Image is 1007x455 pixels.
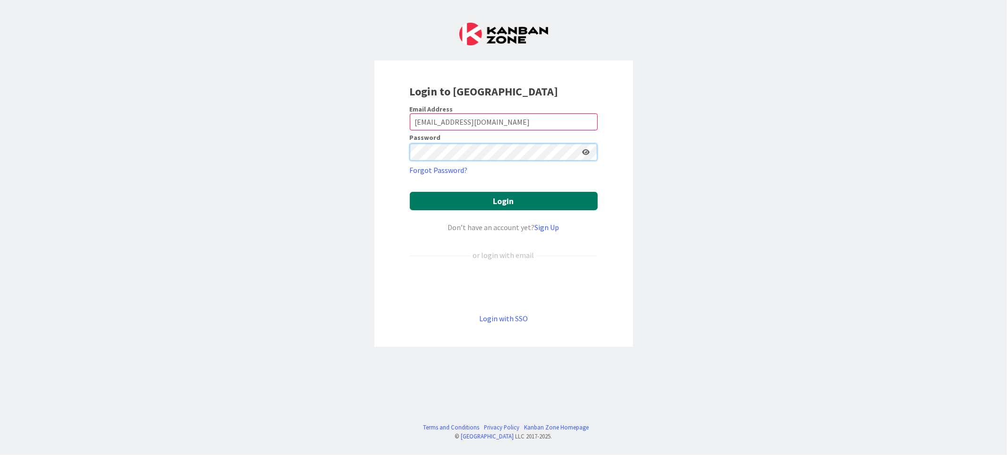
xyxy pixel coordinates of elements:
a: Terms and Conditions [423,423,479,432]
a: Login with SSO [479,314,528,323]
b: Login to [GEOGRAPHIC_DATA] [410,84,559,99]
iframe: Sign in with Google Button [405,276,602,297]
label: Email Address [410,105,453,113]
button: Login [410,192,598,210]
div: or login with email [471,249,537,261]
label: Password [410,134,441,141]
div: Don’t have an account yet? [410,222,598,233]
a: Forgot Password? [410,164,468,176]
img: Kanban Zone [459,23,548,45]
div: © LLC 2017- 2025 . [418,432,589,441]
a: Kanban Zone Homepage [524,423,589,432]
a: Privacy Policy [484,423,519,432]
a: Sign Up [535,223,559,232]
a: [GEOGRAPHIC_DATA] [461,432,514,440]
